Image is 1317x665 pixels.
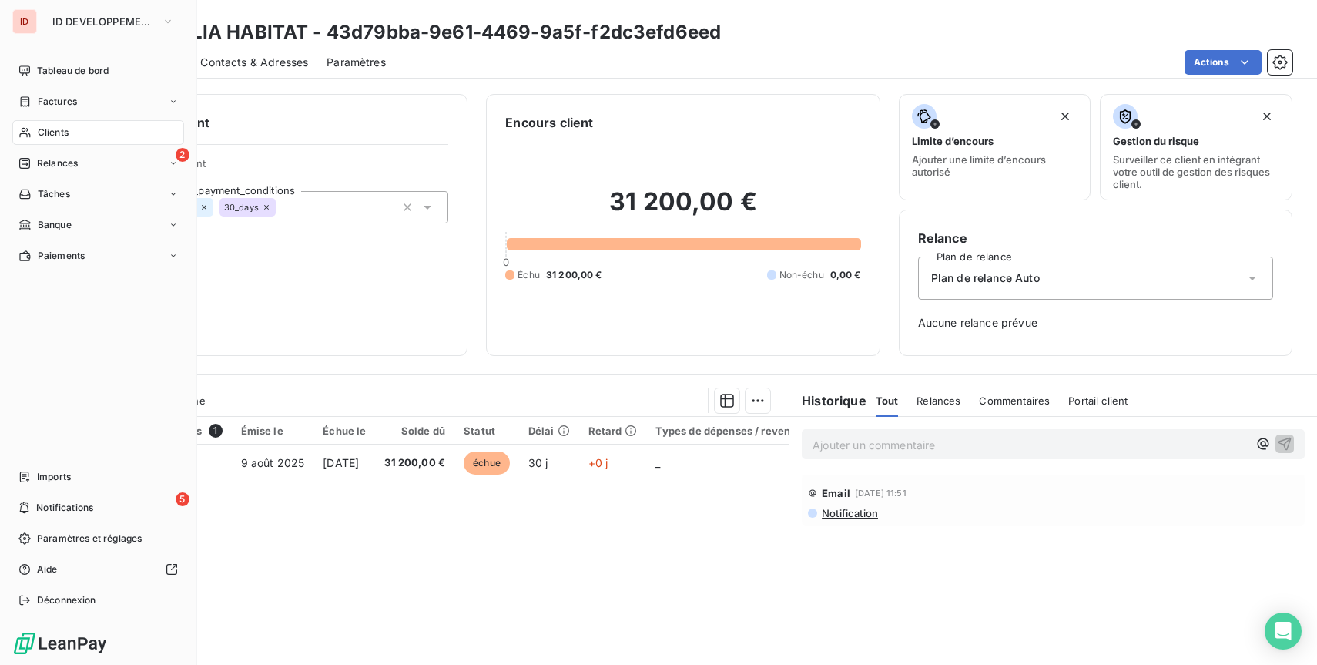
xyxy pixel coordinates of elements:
input: Ajouter une valeur [276,200,288,214]
span: Relances [917,395,960,407]
span: Gestion du risque [1113,135,1199,147]
span: Propriétés Client [124,157,448,179]
span: échue [464,452,510,475]
span: Email [822,487,850,499]
span: 0,00 € [830,268,861,282]
span: 0 [503,256,509,268]
button: Gestion du risqueSurveiller ce client en intégrant votre outil de gestion des risques client. [1100,94,1292,200]
button: Limite d’encoursAjouter une limite d’encours autorisé [899,94,1091,200]
span: 30_days [224,203,259,212]
span: Paramètres [327,55,386,70]
span: Relances [37,156,78,170]
span: Notification [820,507,878,519]
span: 31 200,00 € [546,268,602,282]
span: Échu [518,268,540,282]
span: [DATE] [323,456,359,469]
span: [DATE] 11:51 [855,489,906,498]
span: 9 août 2025 [241,456,305,469]
h6: Historique [789,391,866,410]
button: Actions [1185,50,1262,75]
span: Paiements [38,249,85,263]
img: Logo LeanPay [12,631,108,656]
div: Types de dépenses / revenus [655,425,802,437]
h2: 31 200,00 € [505,186,860,233]
div: Émise le [241,425,305,437]
span: 5 [176,492,189,506]
span: Commentaires [979,395,1050,407]
span: 2 [176,148,189,162]
span: Plan de relance Auto [931,270,1040,286]
h6: Encours client [505,113,593,132]
span: Clients [38,126,69,139]
div: Open Intercom Messenger [1265,613,1302,650]
span: 31 200,00 € [384,455,445,471]
span: Limite d’encours [912,135,994,147]
a: Aide [12,557,184,582]
span: Aucune relance prévue [918,315,1273,331]
span: Paramètres et réglages [37,532,142,546]
span: Portail client [1068,395,1128,407]
div: Délai [528,425,570,437]
span: Ajouter une limite d’encours autorisé [912,153,1078,178]
span: 1 [209,424,223,438]
h6: Informations client [93,113,448,132]
span: Contacts & Adresses [200,55,308,70]
span: _ [655,456,660,469]
span: Aide [37,563,58,576]
div: Solde dû [384,425,445,437]
div: ID [12,9,37,34]
span: +0 j [588,456,608,469]
span: Banque [38,218,72,232]
span: Tâches [38,187,70,201]
div: Statut [464,425,510,437]
span: ID DEVELOPPEMENT PL [52,15,156,28]
span: 30 j [528,456,548,469]
span: Tout [876,395,899,407]
span: Non-échu [779,268,824,282]
div: Retard [588,425,638,437]
span: Imports [37,470,71,484]
div: Échue le [323,425,366,437]
span: Surveiller ce client en intégrant votre outil de gestion des risques client. [1113,153,1279,190]
span: Déconnexion [37,593,96,607]
span: Notifications [36,501,93,515]
span: Factures [38,95,77,109]
span: Tableau de bord [37,64,109,78]
h6: Relance [918,229,1273,247]
h3: MESOLIA HABITAT - 43d79bba-9e61-4469-9a5f-f2dc3efd6eed [136,18,721,46]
